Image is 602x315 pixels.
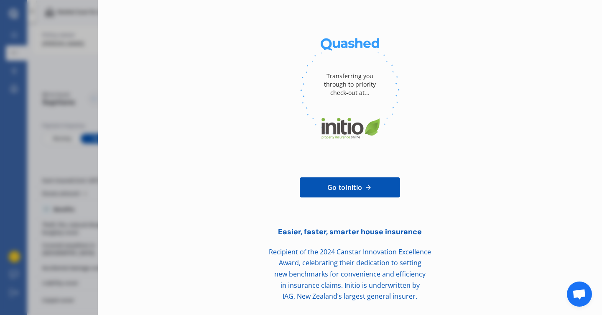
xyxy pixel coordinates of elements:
[258,246,442,302] div: Recipient of the 2024 Canstar Innovation Excellence Award, celebrating their dedication to settin...
[567,282,592,307] a: Open chat
[300,177,400,197] a: Go toInitio
[327,182,362,192] span: Go to Initio
[300,110,400,147] img: Initio.webp
[258,228,442,236] div: Easier, faster, smarter house insurance
[316,59,383,110] div: Transferring you through to priority check-out at...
